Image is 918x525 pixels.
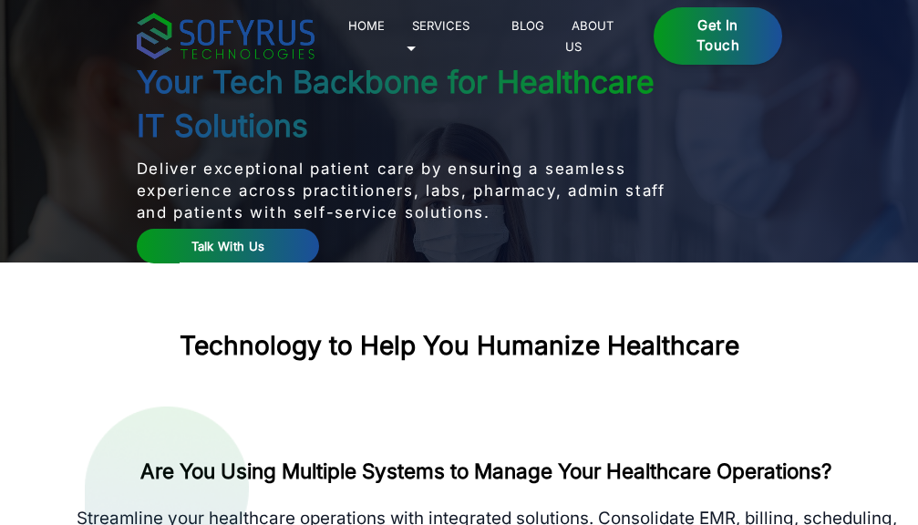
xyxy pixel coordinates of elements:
[406,15,470,57] a: Services 🞃
[505,15,552,36] a: Blog
[654,7,781,66] a: Get in Touch
[68,458,904,485] h2: Are You Using Multiple Systems to Manage Your Healthcare Operations?
[565,15,614,57] a: About Us
[137,229,320,264] a: Talk With Us
[805,411,918,498] iframe: chat widget
[137,13,315,59] img: sofyrus
[180,331,739,362] h2: Technology to Help You Humanize Healthcare
[342,15,392,36] a: Home
[137,158,675,223] p: Deliver exceptional patient care by ensuring a seamless experience across practitioners, labs, ph...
